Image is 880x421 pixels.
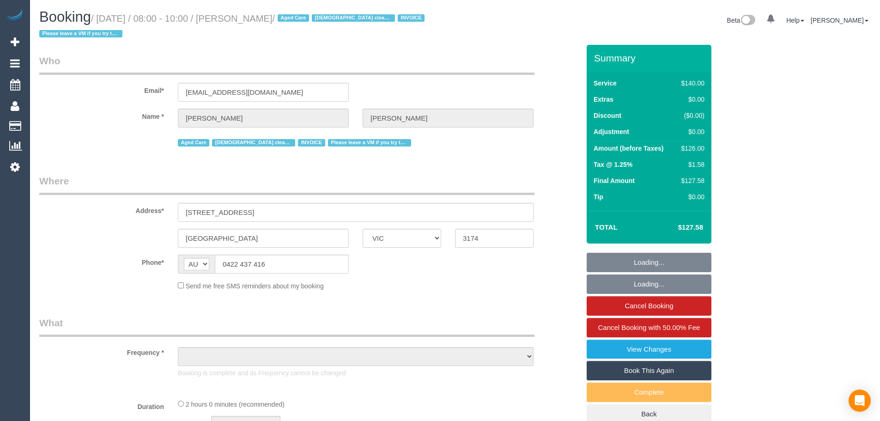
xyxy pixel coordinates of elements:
a: View Changes [587,340,711,359]
span: INVOICE [298,139,325,146]
h4: $127.58 [650,224,703,232]
span: INVOICE [398,14,425,22]
span: [DEMOGRAPHIC_DATA] cleaner preferred [212,139,295,146]
input: First Name* [178,109,349,128]
legend: What [39,316,534,337]
input: Last Name* [363,109,534,128]
label: Email* [32,83,171,95]
h3: Summary [594,53,707,63]
span: Please leave a VM if you try to call [39,30,122,37]
a: Book This Again [587,361,711,380]
div: Open Intercom Messenger [849,390,871,412]
div: ($0.00) [678,111,704,120]
label: Phone* [32,255,171,267]
label: Extras [594,95,613,104]
label: Address* [32,203,171,215]
label: Final Amount [594,176,635,185]
a: Help [786,17,804,24]
label: Tip [594,192,603,201]
label: Discount [594,111,621,120]
label: Amount (before Taxes) [594,144,663,153]
label: Duration [32,399,171,411]
input: Phone* [215,255,349,274]
span: 2 hours 0 minutes (recommended) [186,401,285,408]
legend: Where [39,174,534,195]
span: Booking [39,9,91,25]
div: $1.58 [678,160,704,169]
strong: Total [595,223,618,231]
div: $140.00 [678,79,704,88]
div: $0.00 [678,192,704,201]
img: New interface [740,15,755,27]
div: $0.00 [678,95,704,104]
p: Booking is complete and its Frequency cannot be changed [178,368,534,378]
small: / [DATE] / 08:00 - 10:00 / [PERSON_NAME] [39,13,427,39]
div: $127.58 [678,176,704,185]
label: Name * [32,109,171,121]
div: $126.00 [678,144,704,153]
div: $0.00 [678,127,704,136]
a: Cancel Booking with 50.00% Fee [587,318,711,337]
legend: Who [39,54,534,75]
input: Post Code* [455,229,534,248]
label: Service [594,79,617,88]
span: [DEMOGRAPHIC_DATA] cleaner preferred [312,14,395,22]
span: Please leave a VM if you try to call [328,139,411,146]
a: Beta [727,17,756,24]
span: Aged Care [278,14,309,22]
label: Adjustment [594,127,629,136]
span: Send me free SMS reminders about my booking [186,282,324,290]
input: Suburb* [178,229,349,248]
a: Cancel Booking [587,296,711,316]
label: Tax @ 1.25% [594,160,632,169]
span: Aged Care [178,139,209,146]
input: Email* [178,83,349,102]
span: Cancel Booking with 50.00% Fee [598,323,700,331]
img: Automaid Logo [6,9,24,22]
a: [PERSON_NAME] [811,17,868,24]
label: Frequency * [32,345,171,357]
